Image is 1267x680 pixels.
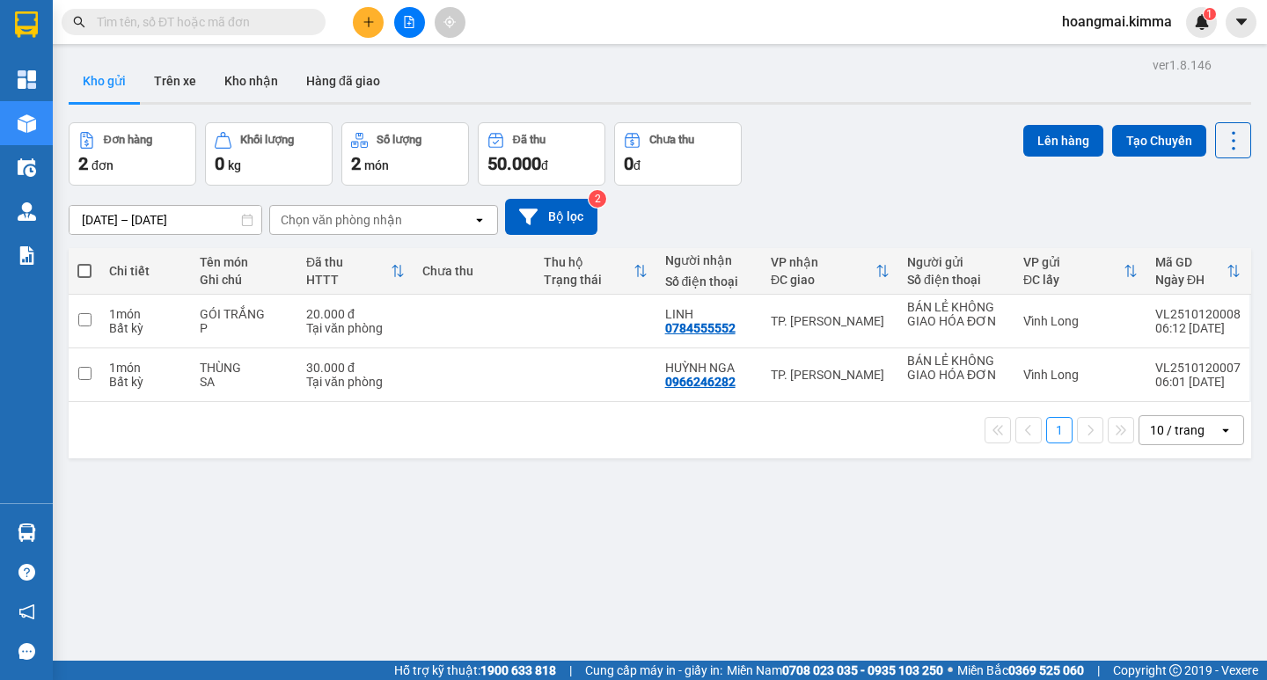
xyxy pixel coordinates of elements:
div: Vĩnh Long [1023,314,1138,328]
div: Chưa thu [422,264,526,278]
button: Chưa thu0đ [614,122,742,186]
div: TP. [PERSON_NAME] [771,314,890,328]
div: BÁN LẺ KHÔNG GIAO HÓA ĐƠN [907,354,1006,382]
div: Bất kỳ [109,375,182,389]
span: | [1097,661,1100,680]
div: VL2510120007 [1155,361,1241,375]
img: warehouse-icon [18,158,36,177]
button: Lên hàng [1023,125,1103,157]
div: VP nhận [771,255,875,269]
div: Chọn văn phòng nhận [281,211,402,229]
div: ĐC lấy [1023,273,1124,287]
strong: 0708 023 035 - 0935 103 250 [782,663,943,677]
span: message [18,643,35,660]
span: hoangmai.kimma [1048,11,1186,33]
button: caret-down [1226,7,1256,38]
span: copyright [1169,664,1182,676]
div: 30.000 đ [306,361,405,375]
div: LINH [665,307,753,321]
span: đ [541,158,548,172]
div: Mã GD [1155,255,1227,269]
div: VL2510120008 [1155,307,1241,321]
span: file-add [403,16,415,28]
img: dashboard-icon [18,70,36,89]
span: kg [228,158,241,172]
div: 0966246282 [665,375,736,389]
div: 06:12 [DATE] [1155,321,1241,335]
strong: 1900 633 818 [480,663,556,677]
div: HUỲNH NGA [665,361,753,375]
span: question-circle [18,564,35,581]
div: Khối lượng [240,134,294,146]
div: ver 1.8.146 [1153,55,1212,75]
span: 0 [215,153,224,174]
span: search [73,16,85,28]
th: Toggle SortBy [535,248,656,295]
div: SA [200,375,289,389]
span: 0 [624,153,633,174]
img: solution-icon [18,246,36,265]
span: 2 [351,153,361,174]
button: Đã thu50.000đ [478,122,605,186]
div: Đã thu [513,134,546,146]
img: logo-vxr [15,11,38,38]
div: Ngày ĐH [1155,273,1227,287]
span: ⚪️ [948,667,953,674]
div: Số lượng [377,134,421,146]
strong: 0369 525 060 [1008,663,1084,677]
th: Toggle SortBy [1014,248,1146,295]
span: Hỗ trợ kỹ thuật: [394,661,556,680]
div: 0784555552 [665,321,736,335]
div: Ghi chú [200,273,289,287]
div: Đơn hàng [104,134,152,146]
span: caret-down [1234,14,1249,30]
th: Toggle SortBy [762,248,898,295]
div: Đã thu [306,255,391,269]
button: Khối lượng0kg [205,122,333,186]
span: 50.000 [487,153,541,174]
button: file-add [394,7,425,38]
th: Toggle SortBy [297,248,414,295]
div: TP. [PERSON_NAME] [771,368,890,382]
button: 1 [1046,417,1073,443]
div: HTTT [306,273,391,287]
div: Tên món [200,255,289,269]
span: đ [633,158,641,172]
div: BÁN LẺ KHÔNG GIAO HÓA ĐƠN [907,300,1006,328]
div: THÙNG [200,361,289,375]
div: ĐC giao [771,273,875,287]
div: 20.000 đ [306,307,405,321]
span: Cung cấp máy in - giấy in: [585,661,722,680]
div: 06:01 [DATE] [1155,375,1241,389]
th: Toggle SortBy [1146,248,1249,295]
input: Tìm tên, số ĐT hoặc mã đơn [97,12,304,32]
span: 1 [1206,8,1212,20]
div: 1 món [109,307,182,321]
button: Kho nhận [210,60,292,102]
button: Kho gửi [69,60,140,102]
img: warehouse-icon [18,202,36,221]
div: Số điện thoại [665,274,753,289]
div: Bất kỳ [109,321,182,335]
div: Tại văn phòng [306,321,405,335]
div: Trạng thái [544,273,633,287]
button: aim [435,7,465,38]
span: plus [363,16,375,28]
button: Bộ lọc [505,199,597,235]
span: đơn [92,158,114,172]
button: Tạo Chuyến [1112,125,1206,157]
sup: 1 [1204,8,1216,20]
div: 10 / trang [1150,421,1205,439]
div: Tại văn phòng [306,375,405,389]
span: Miền Nam [727,661,943,680]
div: Người nhận [665,253,753,267]
svg: open [472,213,487,227]
button: Trên xe [140,60,210,102]
div: Chi tiết [109,264,182,278]
div: P [200,321,289,335]
div: Thu hộ [544,255,633,269]
div: Số điện thoại [907,273,1006,287]
button: Hàng đã giao [292,60,394,102]
div: Vĩnh Long [1023,368,1138,382]
button: plus [353,7,384,38]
